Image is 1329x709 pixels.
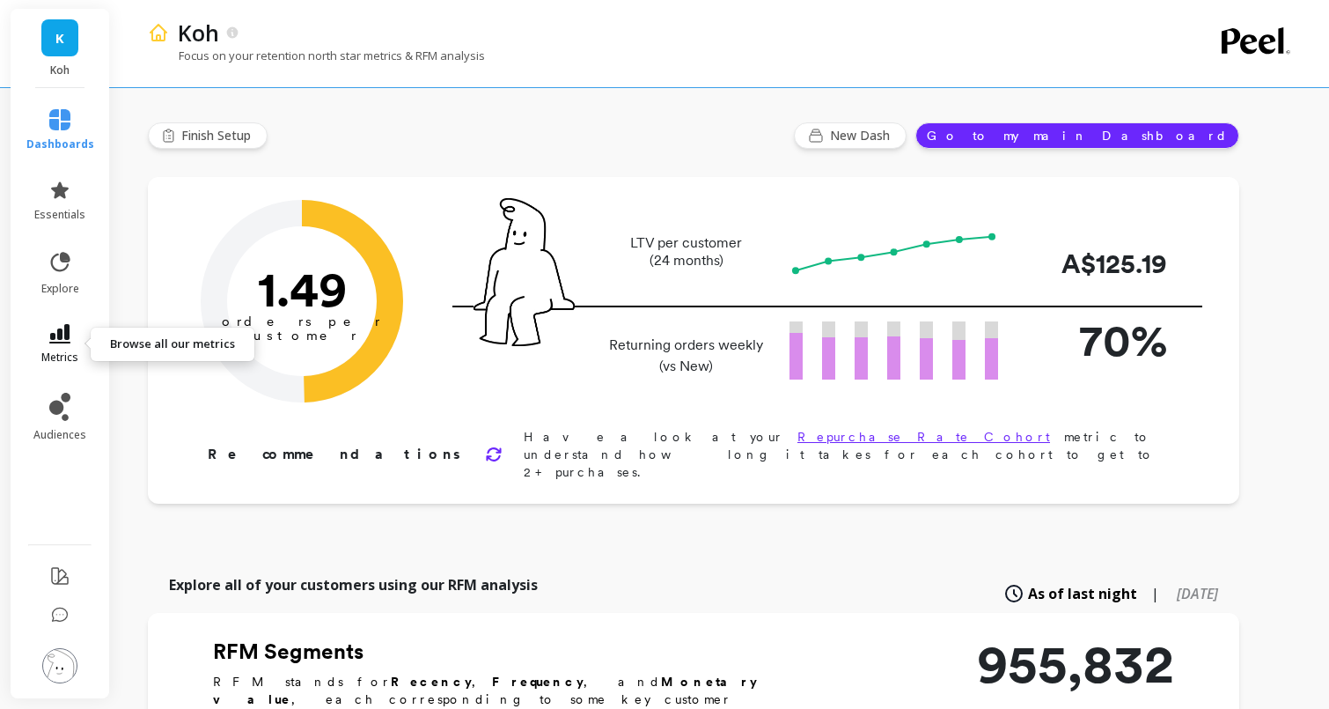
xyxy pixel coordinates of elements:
span: Finish Setup [181,127,256,144]
button: New Dash [794,122,907,149]
span: metrics [41,351,78,365]
button: Finish Setup [148,122,268,149]
p: A$125.19 [1026,244,1167,284]
p: Focus on your retention north star metrics & RFM analysis [148,48,485,63]
span: explore [41,282,79,296]
span: | [1151,583,1159,604]
p: Koh [178,18,219,48]
img: pal seatted on line [474,198,575,346]
a: Repurchase Rate Cohort [797,430,1050,444]
p: Recommendations [208,444,464,465]
img: profile picture [42,648,77,683]
tspan: orders per [222,314,382,329]
span: audiences [33,428,86,442]
tspan: customer [246,328,358,343]
span: As of last night [1028,583,1137,604]
h2: RFM Segments [213,638,811,666]
span: dashboards [26,137,94,151]
b: Frequency [492,675,584,689]
p: Returning orders weekly (vs New) [604,335,768,377]
p: Have a look at your metric to understand how long it takes for each cohort to get to 2+ purchases. [524,428,1183,481]
span: [DATE] [1177,584,1218,603]
span: K [55,28,64,48]
span: New Dash [830,127,895,144]
p: Koh [28,63,92,78]
span: essentials [34,208,85,222]
p: 955,832 [977,638,1174,691]
text: 1.49 [258,260,347,318]
img: header icon [148,22,169,43]
button: Go to my main Dashboard [915,122,1239,149]
p: 70% [1026,307,1167,373]
b: Recency [391,675,472,689]
p: Explore all of your customers using our RFM analysis [169,574,538,595]
p: LTV per customer (24 months) [604,234,768,270]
